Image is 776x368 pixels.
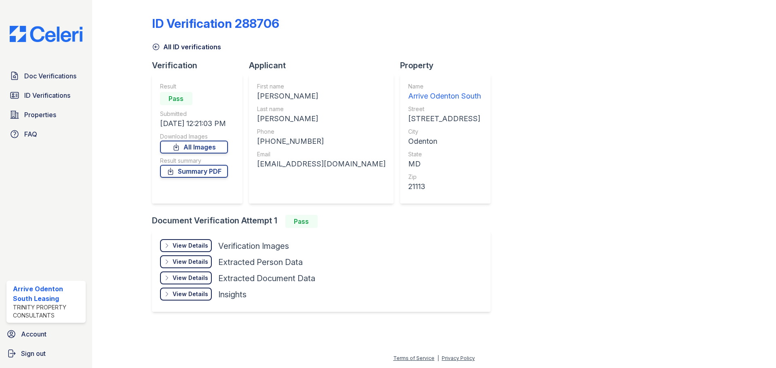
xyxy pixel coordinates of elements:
[21,329,46,339] span: Account
[160,118,228,129] div: [DATE] 12:21:03 PM
[437,355,439,361] div: |
[408,173,481,181] div: Zip
[257,105,386,113] div: Last name
[160,82,228,90] div: Result
[24,129,37,139] span: FAQ
[218,240,289,252] div: Verification Images
[408,82,481,90] div: Name
[3,326,89,342] a: Account
[249,60,400,71] div: Applicant
[13,303,82,320] div: Trinity Property Consultants
[152,42,221,52] a: All ID verifications
[257,90,386,102] div: [PERSON_NAME]
[13,284,82,303] div: Arrive Odenton South Leasing
[6,68,86,84] a: Doc Verifications
[257,136,386,147] div: [PHONE_NUMBER]
[408,82,481,102] a: Name Arrive Odenton South
[24,71,76,81] span: Doc Verifications
[218,257,303,268] div: Extracted Person Data
[160,157,228,165] div: Result summary
[742,336,768,360] iframe: chat widget
[257,150,386,158] div: Email
[6,107,86,123] a: Properties
[408,105,481,113] div: Street
[24,110,56,120] span: Properties
[6,87,86,103] a: ID Verifications
[160,132,228,141] div: Download Images
[173,274,208,282] div: View Details
[6,126,86,142] a: FAQ
[257,128,386,136] div: Phone
[408,181,481,192] div: 21113
[173,258,208,266] div: View Details
[408,90,481,102] div: Arrive Odenton South
[152,60,249,71] div: Verification
[160,165,228,178] a: Summary PDF
[160,92,192,105] div: Pass
[152,215,497,228] div: Document Verification Attempt 1
[218,273,315,284] div: Extracted Document Data
[218,289,247,300] div: Insights
[160,141,228,154] a: All Images
[160,110,228,118] div: Submitted
[152,16,279,31] div: ID Verification 288706
[257,158,386,170] div: [EMAIL_ADDRESS][DOMAIN_NAME]
[24,90,70,100] span: ID Verifications
[21,349,46,358] span: Sign out
[408,113,481,124] div: [STREET_ADDRESS]
[257,82,386,90] div: First name
[3,26,89,42] img: CE_Logo_Blue-a8612792a0a2168367f1c8372b55b34899dd931a85d93a1a3d3e32e68fde9ad4.png
[393,355,434,361] a: Terms of Service
[408,128,481,136] div: City
[285,215,318,228] div: Pass
[173,290,208,298] div: View Details
[442,355,475,361] a: Privacy Policy
[408,158,481,170] div: MD
[3,345,89,362] a: Sign out
[408,136,481,147] div: Odenton
[408,150,481,158] div: State
[257,113,386,124] div: [PERSON_NAME]
[173,242,208,250] div: View Details
[400,60,497,71] div: Property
